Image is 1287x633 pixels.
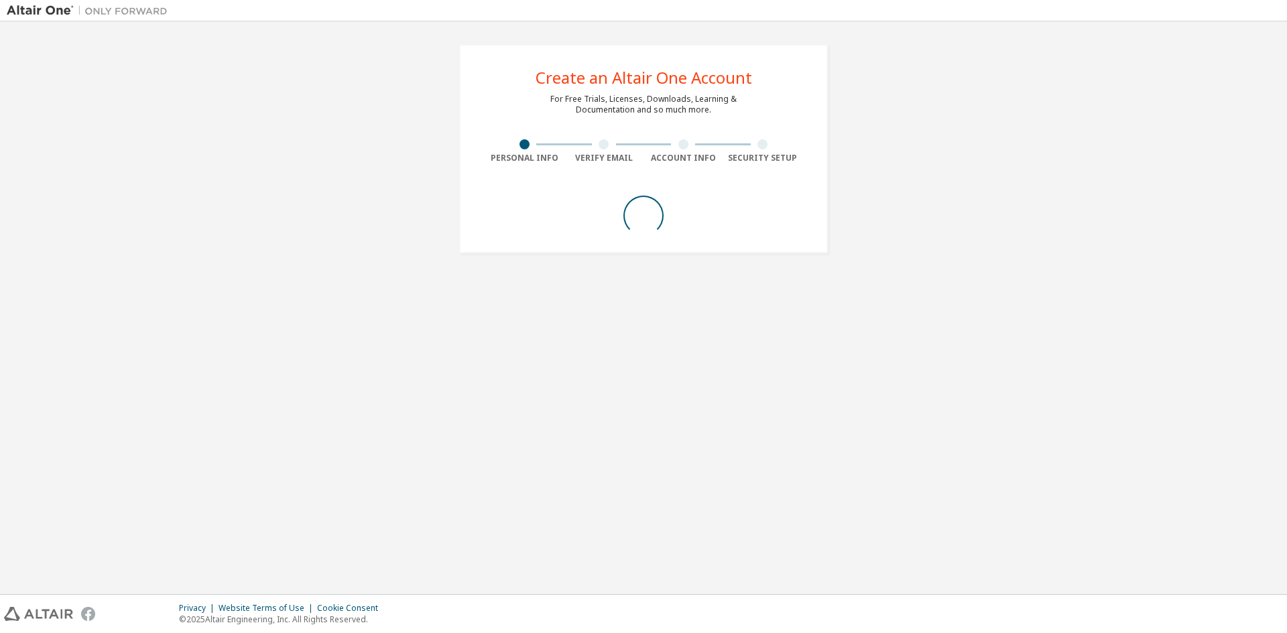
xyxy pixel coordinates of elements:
div: Website Terms of Use [219,603,317,614]
p: © 2025 Altair Engineering, Inc. All Rights Reserved. [179,614,386,625]
div: Verify Email [564,153,644,163]
img: facebook.svg [81,607,95,621]
img: Altair One [7,4,174,17]
div: Create an Altair One Account [536,70,752,86]
div: For Free Trials, Licenses, Downloads, Learning & Documentation and so much more. [550,94,737,115]
div: Account Info [643,153,723,163]
div: Privacy [179,603,219,614]
div: Personal Info [485,153,564,163]
div: Security Setup [723,153,803,163]
div: Cookie Consent [317,603,386,614]
img: altair_logo.svg [4,607,73,621]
